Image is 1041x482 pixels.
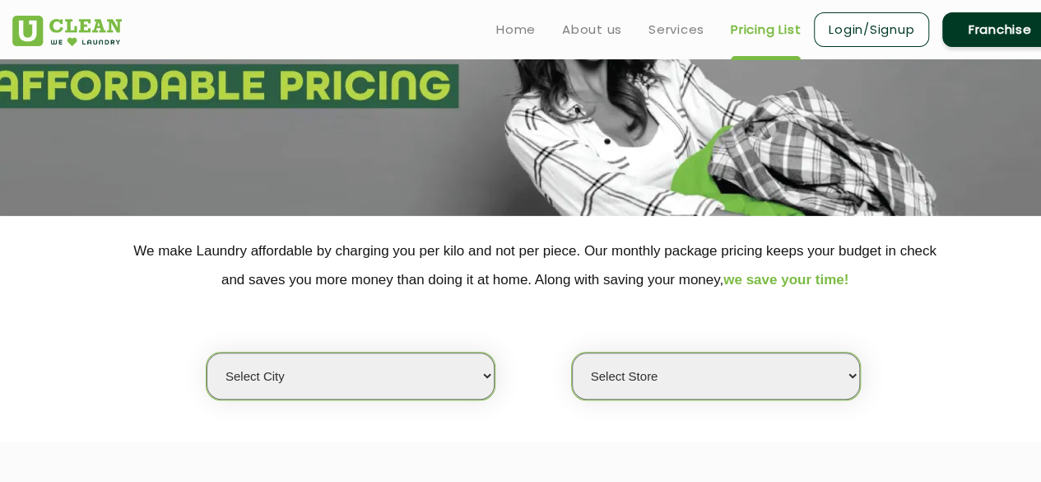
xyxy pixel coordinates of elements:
[12,16,122,46] img: UClean Laundry and Dry Cleaning
[562,20,622,40] a: About us
[648,20,704,40] a: Services
[496,20,536,40] a: Home
[723,272,848,288] span: we save your time!
[731,20,801,40] a: Pricing List
[814,12,929,47] a: Login/Signup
